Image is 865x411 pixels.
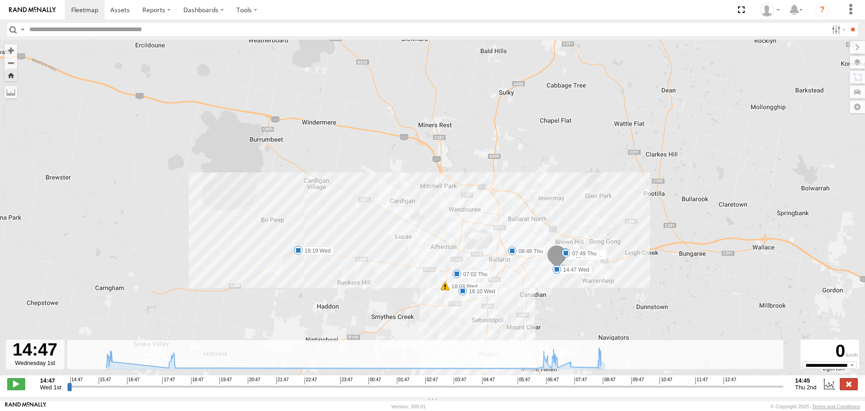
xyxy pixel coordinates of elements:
[457,270,490,278] label: 07:02 Thu
[9,7,56,13] img: rand-logo.svg
[770,404,860,409] div: © Copyright 2025 -
[569,252,613,258] span: Buggzys HiAce #2
[482,377,495,384] span: 04:47
[5,402,46,411] a: Visit our Website
[574,377,587,384] span: 07:47
[565,249,599,257] label: 07:26 Thu
[392,404,426,409] div: Version: 309.01
[219,377,232,384] span: 19:47
[7,378,25,390] label: Play/Stop
[802,341,858,361] div: 0
[631,377,644,384] span: 09:47
[850,101,865,113] label: Map Settings
[248,377,260,384] span: 20:47
[298,247,333,255] label: 18:19 Wed
[660,377,672,384] span: 10:47
[425,377,438,384] span: 02:47
[5,69,17,81] button: Zoom Home
[724,377,736,384] span: 12:47
[445,282,480,291] label: 18:03 Wed
[276,377,289,384] span: 21:47
[40,377,61,384] strong: 14:47
[557,266,592,274] label: 14:47 Wed
[757,3,783,17] div: John Vu
[340,377,353,384] span: 23:47
[518,377,530,384] span: 05:47
[397,377,410,384] span: 01:47
[828,23,847,36] label: Search Filter Options
[454,377,466,384] span: 03:47
[369,377,381,384] span: 00:47
[695,377,708,384] span: 11:47
[512,247,546,255] label: 08:49 Thu
[566,249,599,258] label: 07:49 Thu
[5,44,17,56] button: Zoom in
[603,377,615,384] span: 08:47
[162,377,175,384] span: 17:47
[795,377,817,384] strong: 14:45
[840,378,858,390] label: Close
[70,377,83,384] span: 14:47
[40,384,61,391] span: Wed 1st Oct 2025
[812,404,860,409] a: Terms and Conditions
[546,377,559,384] span: 06:47
[127,377,140,384] span: 16:47
[463,287,498,296] label: 16:10 Wed
[815,3,829,17] i: ?
[305,377,317,384] span: 22:47
[19,23,26,36] label: Search Query
[99,377,111,384] span: 15:47
[795,384,817,391] span: Thu 2nd Oct 2025
[5,86,17,98] label: Measure
[191,377,204,384] span: 18:47
[5,56,17,69] button: Zoom out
